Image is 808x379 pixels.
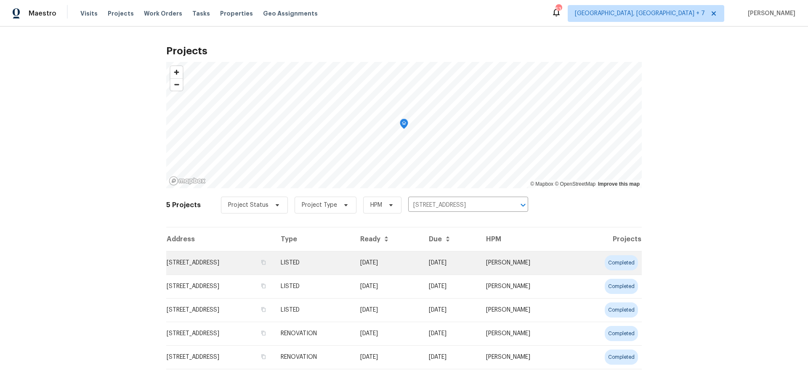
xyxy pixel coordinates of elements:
[274,322,353,345] td: RENOVATION
[274,345,353,369] td: RENOVATION
[192,11,210,16] span: Tasks
[479,275,571,298] td: [PERSON_NAME]
[605,302,638,318] div: completed
[353,275,422,298] td: [DATE]
[605,350,638,365] div: completed
[166,298,274,322] td: [STREET_ADDRESS]
[400,119,408,132] div: Map marker
[170,78,183,91] button: Zoom out
[260,282,267,290] button: Copy Address
[260,306,267,313] button: Copy Address
[479,322,571,345] td: [PERSON_NAME]
[166,345,274,369] td: [STREET_ADDRESS]
[605,279,638,294] div: completed
[422,275,479,298] td: [DATE]
[80,9,98,18] span: Visits
[169,176,206,186] a: Mapbox homepage
[274,275,353,298] td: LISTED
[353,322,422,345] td: Acq COE 2025-04-23T00:00:00.000Z
[220,9,253,18] span: Properties
[422,251,479,275] td: [DATE]
[166,251,274,275] td: [STREET_ADDRESS]
[166,201,201,209] h2: 5 Projects
[260,259,267,266] button: Copy Address
[479,251,571,275] td: [PERSON_NAME]
[166,227,274,251] th: Address
[170,79,183,91] span: Zoom out
[605,255,638,270] div: completed
[479,298,571,322] td: [PERSON_NAME]
[479,227,571,251] th: HPM
[274,251,353,275] td: LISTED
[263,9,318,18] span: Geo Assignments
[530,181,553,187] a: Mapbox
[166,322,274,345] td: [STREET_ADDRESS]
[353,251,422,275] td: [DATE]
[166,62,642,188] canvas: Map
[29,9,56,18] span: Maestro
[555,181,595,187] a: OpenStreetMap
[353,298,422,322] td: [DATE]
[422,345,479,369] td: [DATE]
[353,345,422,369] td: Acq COE 2025-04-23T00:00:00.000Z
[605,326,638,341] div: completed
[422,298,479,322] td: [DATE]
[274,227,353,251] th: Type
[170,66,183,78] button: Zoom in
[744,9,795,18] span: [PERSON_NAME]
[108,9,134,18] span: Projects
[274,298,353,322] td: LISTED
[228,201,268,209] span: Project Status
[166,47,642,55] h2: Projects
[260,353,267,360] button: Copy Address
[408,199,505,212] input: Search projects
[422,322,479,345] td: [DATE]
[166,275,274,298] td: [STREET_ADDRESS]
[575,9,705,18] span: [GEOGRAPHIC_DATA], [GEOGRAPHIC_DATA] + 7
[555,5,561,13] div: 53
[517,199,529,211] button: Open
[302,201,337,209] span: Project Type
[260,329,267,337] button: Copy Address
[144,9,182,18] span: Work Orders
[422,227,479,251] th: Due
[572,227,642,251] th: Projects
[598,181,640,187] a: Improve this map
[370,201,382,209] span: HPM
[353,227,422,251] th: Ready
[479,345,571,369] td: [PERSON_NAME]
